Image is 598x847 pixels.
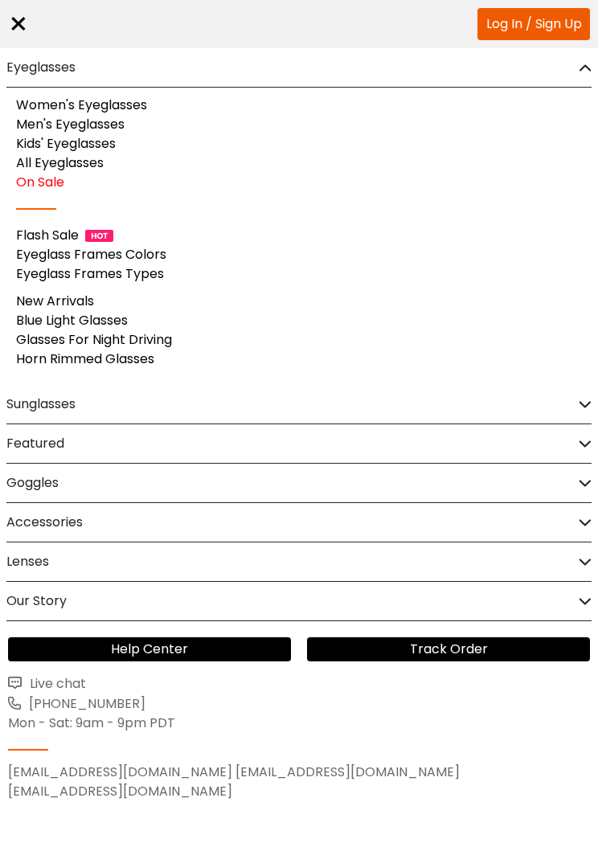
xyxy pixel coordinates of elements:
[6,582,67,620] h2: Our Story
[236,763,460,782] a: [EMAIL_ADDRESS][DOMAIN_NAME]
[16,226,79,244] a: Flash Sale
[16,115,125,133] a: Men's Eyeglasses
[16,292,94,310] a: New Arrivals
[16,153,104,172] a: All Eyeglasses
[8,694,590,714] a: [PHONE_NUMBER]
[25,674,86,693] span: Live chat
[6,424,64,463] h2: Featured
[16,350,154,368] a: Horn Rimmed Glasses
[8,714,590,733] div: Mon - Sat: 9am - 9pm PDT
[16,96,147,114] a: Women's Eyeglasses
[6,542,49,581] h2: Lenses
[16,311,128,329] a: Blue Light Glasses
[6,503,83,542] h2: Accessories
[6,385,76,423] h2: Sunglasses
[477,8,590,40] a: Log In / Sign Up
[16,330,172,349] a: Glasses For Night Driving
[16,264,164,283] a: Eyeglass Frames Types
[85,230,113,242] img: 1724998894317IetNH.gif
[16,173,64,191] a: On Sale
[307,637,590,661] a: Track Order
[6,464,59,502] h2: Goggles
[16,245,166,264] a: Eyeglass Frames Colors
[16,134,116,153] a: Kids' Eyeglasses
[8,763,232,782] a: [EMAIL_ADDRESS][DOMAIN_NAME]
[8,782,232,801] a: [EMAIL_ADDRESS][DOMAIN_NAME]
[6,48,76,87] h2: Eyeglasses
[8,637,291,661] a: Help Center
[24,694,145,713] span: [PHONE_NUMBER]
